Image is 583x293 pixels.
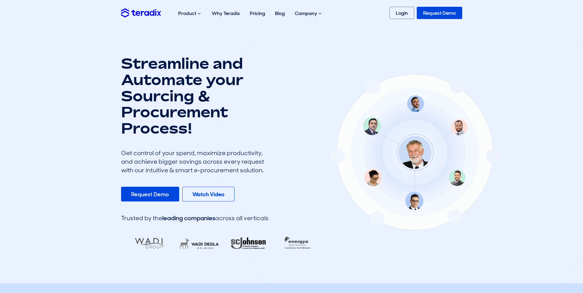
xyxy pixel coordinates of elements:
[417,7,462,19] a: Request Demo
[121,214,269,222] div: Trusted by the across all verticals
[290,4,328,23] div: Company
[121,55,269,136] h1: Streamline and Automate your Sourcing & Procurement Process!
[174,233,224,253] img: LifeMakers
[389,7,414,19] a: Login
[542,252,574,284] iframe: Chatbot
[121,187,179,201] a: Request Demo
[121,149,269,174] div: Get control of your spend, maximize productivity, and achieve bigger savings across every request...
[162,214,215,222] span: leading companies
[192,191,224,198] b: Watch Video
[121,8,161,17] img: Teradix logo
[207,4,245,23] a: Why Teradix
[223,233,273,253] img: RA
[245,4,270,23] a: Pricing
[270,4,290,23] a: Blog
[182,187,234,201] a: Watch Video
[173,4,207,23] div: Product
